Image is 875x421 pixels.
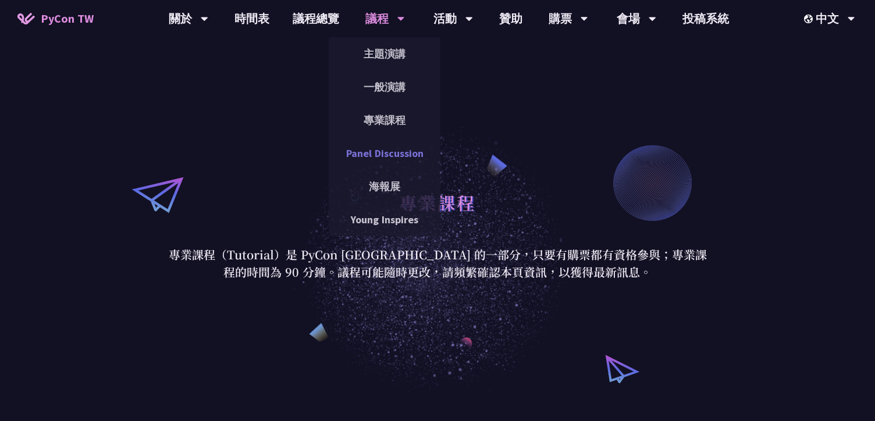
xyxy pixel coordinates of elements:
a: 一般演講 [329,73,440,101]
img: Locale Icon [804,15,816,23]
a: 海報展 [329,173,440,200]
a: 專業課程 [329,106,440,134]
a: 主題演講 [329,40,440,67]
a: Panel Discussion [329,140,440,167]
p: 專業課程（Tutorial）是 PyCon [GEOGRAPHIC_DATA] 的一部分，只要有購票都有資格參與；專業課程的時間為 90 分鐘。議程可能隨時更改，請頻繁確認本頁資訊，以獲得最新訊息。 [167,246,708,281]
a: Young Inspires [329,206,440,233]
a: PyCon TW [6,4,105,33]
img: Home icon of PyCon TW 2025 [17,13,35,24]
span: PyCon TW [41,10,94,27]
